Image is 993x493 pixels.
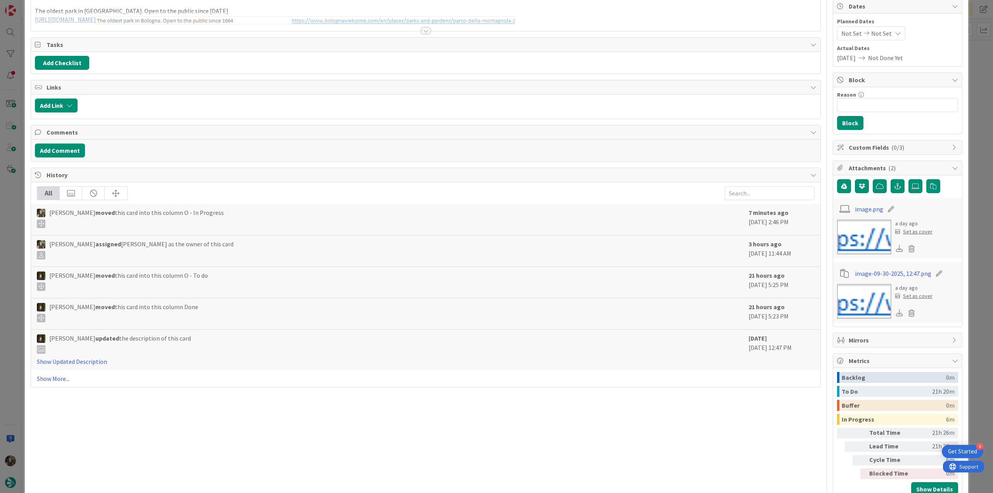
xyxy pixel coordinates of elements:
div: 0m [915,469,955,479]
a: Show More... [37,374,815,383]
div: Lead Time [869,441,912,452]
div: 0m [946,372,955,383]
span: Not Done Yet [868,53,903,62]
span: [PERSON_NAME] [PERSON_NAME] as the owner of this card [49,239,234,259]
span: ( 0/3 ) [891,144,904,151]
div: [DATE] 5:25 PM [749,271,815,294]
b: updated [95,334,119,342]
button: Add Link [35,99,78,112]
span: [PERSON_NAME] this card into this column O - To do [49,271,208,291]
span: History [47,170,806,180]
span: Block [849,75,948,85]
img: MC [37,272,45,280]
div: All [37,187,60,200]
span: [PERSON_NAME] this card into this column Done [49,302,198,322]
b: [DATE] [749,334,767,342]
div: 4 [976,443,983,450]
div: Total Time [869,428,912,438]
span: Dates [849,2,948,11]
span: Not Set [871,29,892,38]
div: Download [895,244,904,254]
div: Get Started [948,448,977,455]
div: [DATE] 11:44 AM [749,239,815,263]
div: 21h 26m [915,441,955,452]
a: image.png [855,204,883,214]
span: Support [16,1,35,10]
button: Block [837,116,863,130]
b: 21 hours ago [749,303,785,311]
label: Reason [837,91,856,98]
span: Custom Fields [849,143,948,152]
a: Show Updated Description [37,358,107,365]
span: [DATE] [837,53,856,62]
div: 6m [946,414,955,425]
span: Tasks [47,40,806,49]
div: In Progress [842,414,946,425]
span: Attachments [849,163,948,173]
div: a day ago [895,284,932,292]
a: image-09-30-2025, 12:47.png [855,269,931,278]
b: moved [95,272,115,279]
span: Planned Dates [837,17,958,26]
input: Search... [725,186,815,200]
img: IG [37,209,45,217]
b: moved [95,303,115,311]
span: Metrics [849,356,948,365]
div: a day ago [895,220,932,228]
div: Set as cover [895,228,932,236]
span: Comments [47,128,806,137]
div: Backlog [842,372,946,383]
span: [PERSON_NAME] this card into this column O - In Progress [49,208,224,228]
span: Links [47,83,806,92]
div: Blocked Time [869,469,912,479]
img: IG [37,240,45,249]
div: [DATE] 2:46 PM [749,208,815,231]
div: Open Get Started checklist, remaining modules: 4 [942,445,983,458]
b: moved [95,209,115,216]
div: Set as cover [895,292,932,300]
img: MC [37,334,45,343]
img: MC [37,303,45,311]
div: 0m [946,400,955,411]
div: 21h 20m [932,386,955,397]
div: Cycle Time [869,455,912,465]
div: 21h 26m [915,428,955,438]
span: Mirrors [849,336,948,345]
p: The oldest park in [GEOGRAPHIC_DATA]. Open to the public since [DATE] [35,7,817,16]
button: Add Checklist [35,56,89,70]
div: Buffer [842,400,946,411]
span: ( 2 ) [888,164,896,172]
div: [DATE] 5:23 PM [749,302,815,325]
span: [PERSON_NAME] the description of this card [49,334,191,354]
b: 21 hours ago [749,272,785,279]
div: To Do [842,386,932,397]
div: 6m [915,455,955,465]
button: Add Comment [35,144,85,157]
b: 7 minutes ago [749,209,789,216]
div: Download [895,308,904,318]
b: 3 hours ago [749,240,782,248]
span: Actual Dates [837,44,958,52]
span: Not Set [841,29,862,38]
div: [DATE] 12:47 PM [749,334,815,366]
b: assigned [95,240,121,248]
